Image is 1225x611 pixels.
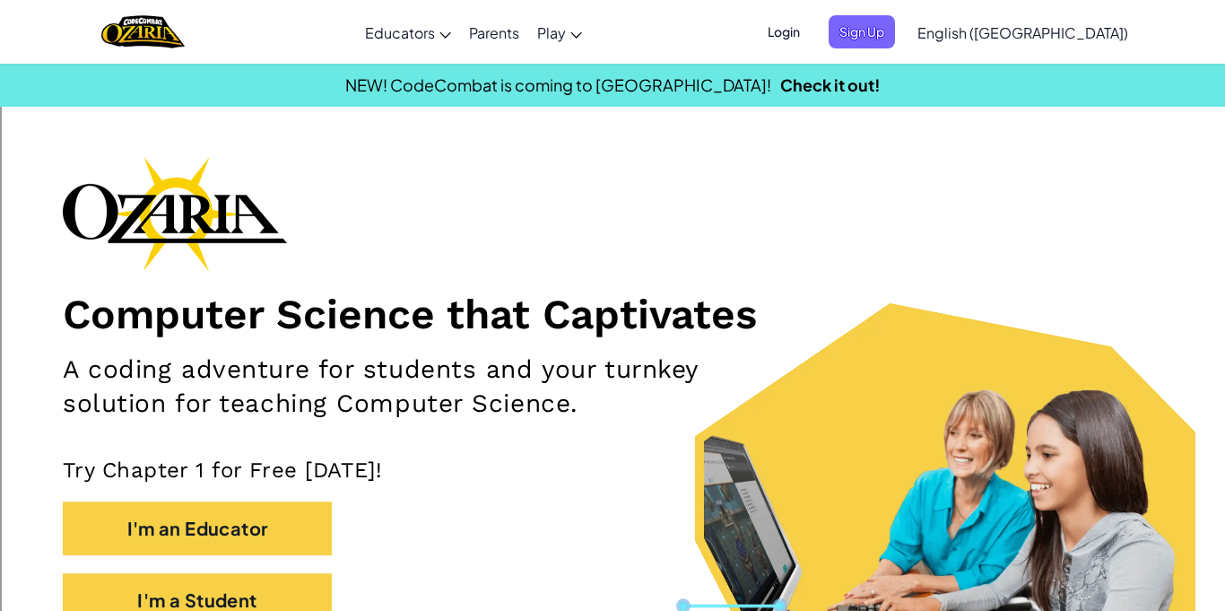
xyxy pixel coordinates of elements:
a: Parents [460,8,528,57]
span: Play [537,23,566,42]
h2: A coding adventure for students and your turnkey solution for teaching Computer Science. [63,353,799,421]
img: Home [101,13,185,50]
a: Play [528,8,591,57]
button: Sign Up [829,15,895,48]
a: Educators [356,8,460,57]
img: Ozaria branding logo [63,156,287,271]
span: Educators [365,23,435,42]
button: I'm an Educator [63,502,332,555]
span: NEW! CodeCombat is coming to [GEOGRAPHIC_DATA]! [345,74,771,95]
a: Check it out! [780,74,881,95]
a: Ozaria by CodeCombat logo [101,13,185,50]
span: English ([GEOGRAPHIC_DATA]) [917,23,1128,42]
h1: Computer Science that Captivates [63,289,1162,339]
button: Login [757,15,811,48]
p: Try Chapter 1 for Free [DATE]! [63,457,1162,484]
a: English ([GEOGRAPHIC_DATA]) [908,8,1137,57]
